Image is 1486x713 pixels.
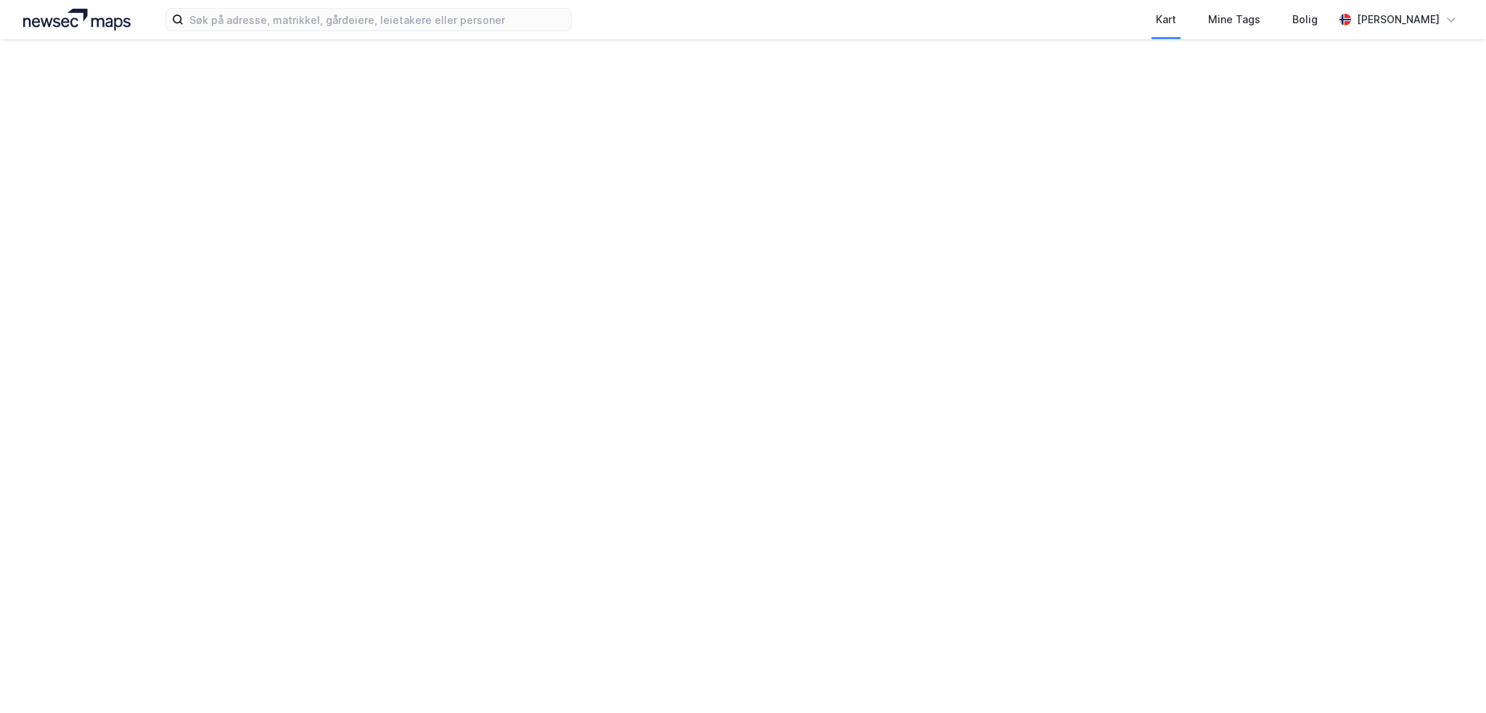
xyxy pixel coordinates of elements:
[23,9,131,30] img: logo.a4113a55bc3d86da70a041830d287a7e.svg
[184,9,571,30] input: Søk på adresse, matrikkel, gårdeiere, leietakere eller personer
[1357,11,1440,28] div: [PERSON_NAME]
[1292,11,1318,28] div: Bolig
[1208,11,1260,28] div: Mine Tags
[1156,11,1176,28] div: Kart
